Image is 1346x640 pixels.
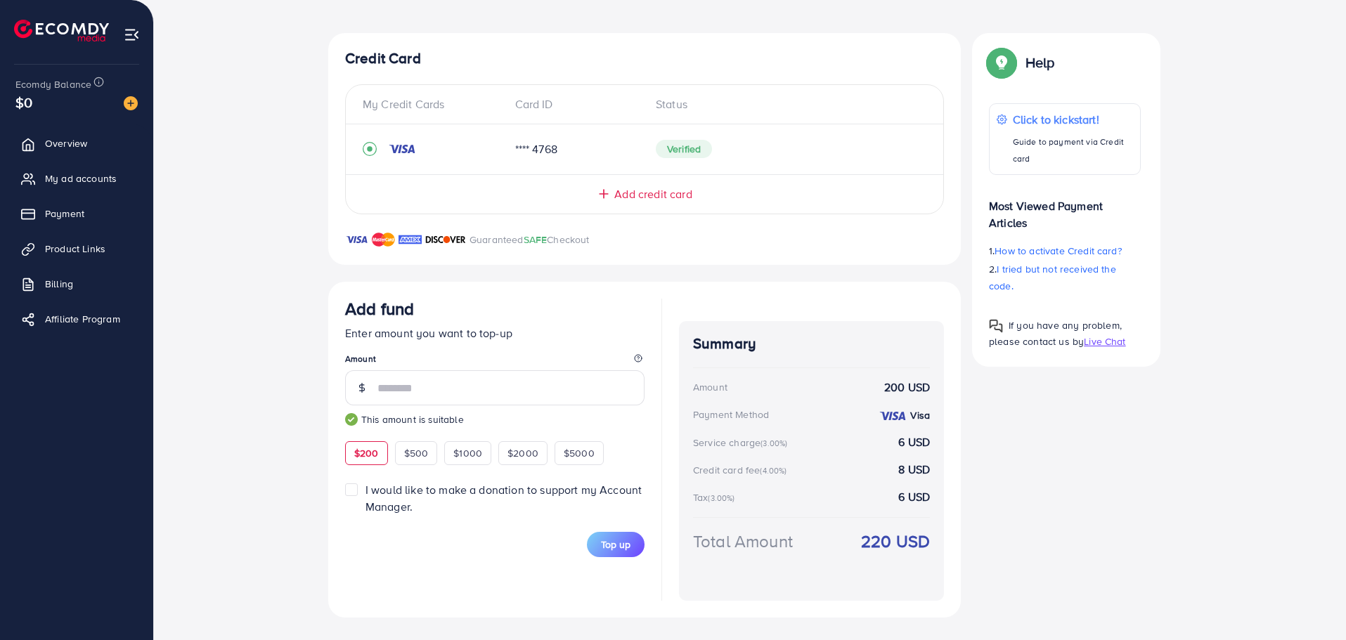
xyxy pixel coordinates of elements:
img: brand [372,231,395,248]
div: Amount [693,380,727,394]
legend: Amount [345,353,645,370]
span: Add credit card [614,186,692,202]
span: SAFE [524,233,548,247]
span: Affiliate Program [45,312,120,326]
span: Overview [45,136,87,150]
small: (4.00%) [760,465,787,476]
div: Tax [693,490,739,504]
span: $500 [404,446,429,460]
span: If you have any problem, please contact us by [989,318,1122,348]
img: brand [399,231,422,248]
img: credit [388,143,416,155]
span: $1000 [453,446,482,460]
span: Payment [45,207,84,221]
small: (3.00%) [708,492,735,504]
img: brand [425,231,466,248]
a: My ad accounts [11,164,143,192]
img: credit [879,410,907,422]
div: Credit card fee [693,463,791,477]
p: Guide to payment via Credit card [1013,133,1133,167]
a: Affiliate Program [11,305,143,333]
p: Help [1025,54,1055,71]
strong: 6 USD [898,434,930,450]
small: This amount is suitable [345,412,645,426]
strong: 200 USD [884,379,930,396]
span: Ecomdy Balance [15,77,91,91]
span: How to activate Credit card? [995,244,1121,258]
p: Enter amount you want to top-up [345,325,645,341]
span: $0 [15,92,32,112]
div: Status [645,96,926,112]
svg: record circle [363,142,377,156]
a: Product Links [11,235,143,263]
span: Live Chat [1084,334,1125,348]
p: 1. [989,242,1141,259]
iframe: Chat [1286,577,1335,629]
span: I tried but not received the code. [989,262,1116,293]
span: $200 [354,446,379,460]
strong: Visa [910,408,930,422]
span: Product Links [45,242,105,256]
strong: 8 USD [898,462,930,478]
span: Verified [656,140,712,158]
a: Payment [11,200,143,228]
p: Guaranteed Checkout [470,231,590,248]
img: menu [124,27,140,43]
div: My Credit Cards [363,96,504,112]
span: $2000 [507,446,538,460]
img: image [124,96,138,110]
h3: Add fund [345,299,414,319]
div: Card ID [504,96,645,112]
button: Top up [587,532,645,557]
img: Popup guide [989,319,1003,333]
p: Click to kickstart! [1013,111,1133,128]
img: brand [345,231,368,248]
p: 2. [989,261,1141,294]
h4: Credit Card [345,50,944,67]
strong: 220 USD [861,529,930,554]
img: guide [345,413,358,426]
span: $5000 [564,446,595,460]
strong: 6 USD [898,489,930,505]
h4: Summary [693,335,930,353]
small: (3.00%) [761,438,787,449]
div: Total Amount [693,529,793,554]
img: logo [14,20,109,41]
a: Overview [11,129,143,157]
span: Billing [45,277,73,291]
img: Popup guide [989,50,1014,75]
span: My ad accounts [45,171,117,185]
div: Service charge [693,436,791,450]
span: I would like to make a donation to support my Account Manager. [365,482,642,514]
span: Top up [601,537,630,551]
p: Most Viewed Payment Articles [989,186,1141,231]
a: Billing [11,270,143,298]
div: Payment Method [693,407,769,422]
